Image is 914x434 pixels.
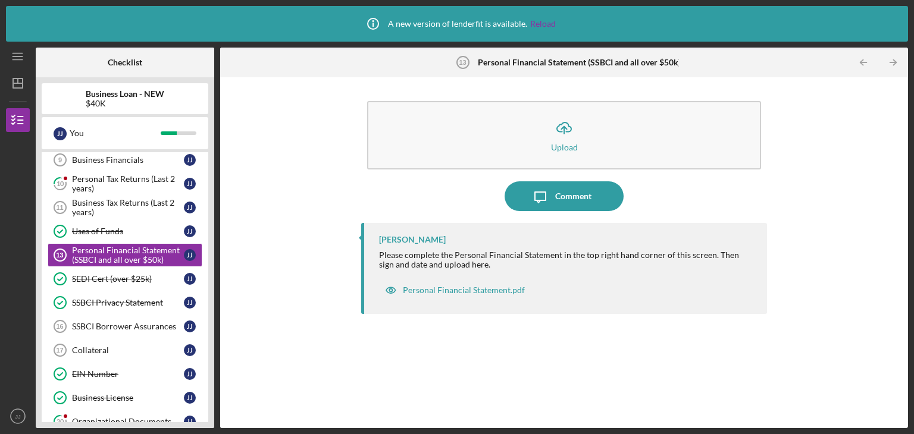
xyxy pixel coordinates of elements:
[56,204,63,211] tspan: 11
[48,219,202,243] a: Uses of FundsJJ
[358,9,556,39] div: A new version of lenderfit is available.
[72,227,184,236] div: Uses of Funds
[58,156,62,163] tspan: 9
[72,198,184,217] div: Business Tax Returns (Last 2 years)
[48,338,202,362] a: 17CollateralJJ
[184,178,196,190] div: J J
[551,143,578,152] div: Upload
[72,369,184,379] div: EIN Number
[403,285,525,295] div: Personal Financial Statement.pdf
[72,155,184,165] div: Business Financials
[72,345,184,355] div: Collateral
[184,249,196,261] div: J J
[505,181,624,211] button: Comment
[54,127,67,140] div: J J
[48,196,202,219] a: 11Business Tax Returns (Last 2 years)JJ
[184,320,196,332] div: J J
[184,225,196,237] div: J J
[72,322,184,331] div: SSBCI Borrower Assurances
[48,172,202,196] a: 10Personal Tax Returns (Last 2 years)JJ
[478,58,681,67] b: Personal Financial Statement (SSBCI and all over $50k)
[86,99,164,108] div: $40K
[184,416,196,427] div: J J
[48,315,202,338] a: 16SSBCI Borrower AssurancesJJ
[72,417,184,426] div: Organizational Documents
[48,362,202,386] a: EIN NumberJJ
[48,386,202,410] a: Business LicenseJJ
[15,413,21,420] text: JJ
[184,344,196,356] div: J J
[184,368,196,380] div: J J
[184,154,196,166] div: J J
[48,243,202,267] a: 13Personal Financial Statement (SSBCI and all over $50k)JJ
[56,323,63,330] tspan: 16
[70,123,161,143] div: You
[555,181,591,211] div: Comment
[184,202,196,213] div: J J
[48,410,202,433] a: 20Organizational DocumentsJJ
[6,404,30,428] button: JJ
[184,392,196,404] div: J J
[57,418,64,426] tspan: 20
[72,298,184,307] div: SSBCI Privacy Statement
[48,148,202,172] a: 9Business FinancialsJJ
[72,246,184,265] div: Personal Financial Statement (SSBCI and all over $50k)
[184,297,196,309] div: J J
[108,58,142,67] b: Checklist
[72,174,184,193] div: Personal Tax Returns (Last 2 years)
[56,251,63,259] tspan: 13
[72,393,184,402] div: Business License
[72,274,184,284] div: SEDI Cert (over $25k)
[379,278,531,302] button: Personal Financial Statement.pdf
[459,59,466,66] tspan: 13
[530,19,556,29] a: Reload
[379,235,446,244] div: [PERSON_NAME]
[86,89,164,99] b: Business Loan - NEW
[184,273,196,285] div: J J
[379,250,755,269] div: Please complete the Personal Financial Statement in the top right hand corner of this screen. The...
[48,291,202,315] a: SSBCI Privacy StatementJJ
[57,180,64,188] tspan: 10
[367,101,761,169] button: Upload
[48,267,202,291] a: SEDI Cert (over $25k)JJ
[56,347,63,354] tspan: 17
